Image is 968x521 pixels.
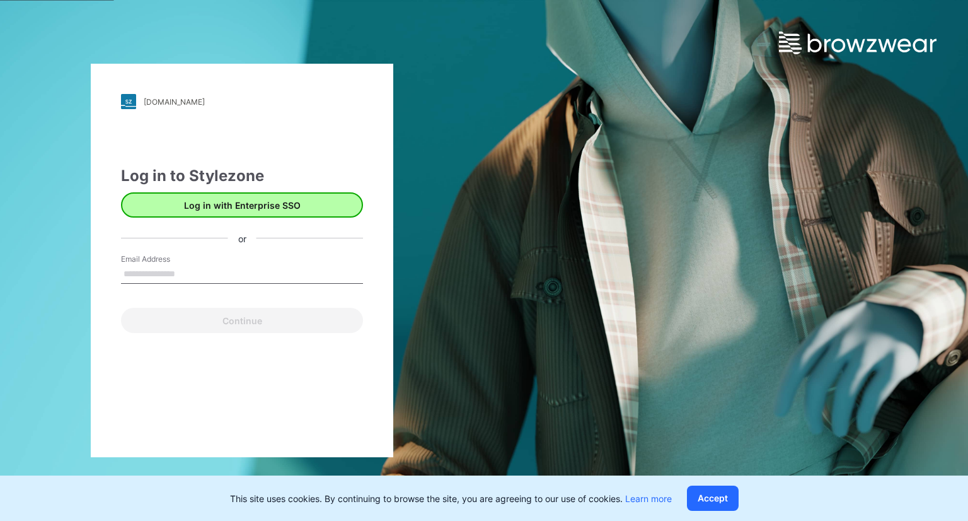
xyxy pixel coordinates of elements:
[144,97,205,107] div: [DOMAIN_NAME]
[121,94,363,109] a: [DOMAIN_NAME]
[779,32,936,54] img: browzwear-logo.e42bd6dac1945053ebaf764b6aa21510.svg
[230,492,672,505] p: This site uses cookies. By continuing to browse the site, you are agreeing to our use of cookies.
[625,493,672,504] a: Learn more
[121,192,363,218] button: Log in with Enterprise SSO
[121,254,209,265] label: Email Address
[228,231,256,245] div: or
[687,486,739,511] button: Accept
[121,94,136,109] img: stylezone-logo.562084cfcfab977791bfbf7441f1a819.svg
[121,165,363,187] div: Log in to Stylezone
